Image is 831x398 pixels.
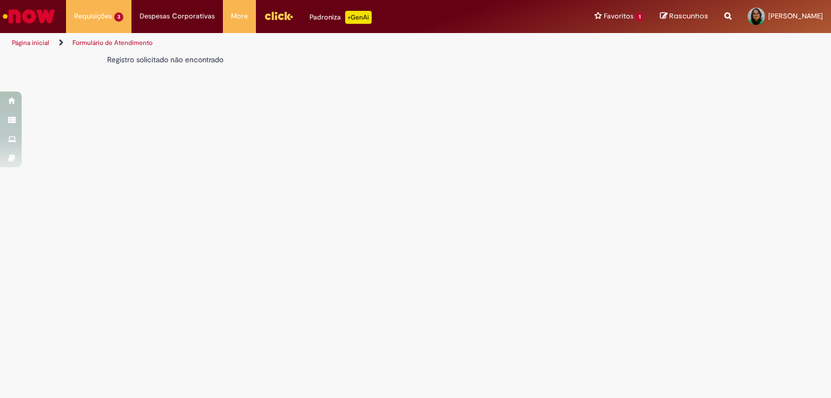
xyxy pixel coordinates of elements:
span: 1 [636,12,644,22]
img: click_logo_yellow_360x200.png [264,8,293,24]
span: Requisições [74,11,112,22]
span: 3 [114,12,123,22]
span: Favoritos [604,11,634,22]
ul: Trilhas de página [8,33,546,53]
img: ServiceNow [1,5,57,27]
div: Padroniza [309,11,372,24]
a: Formulário de Atendimento [72,38,153,47]
span: Rascunhos [669,11,708,21]
p: +GenAi [345,11,372,24]
span: Despesas Corporativas [140,11,215,22]
span: More [231,11,248,22]
span: [PERSON_NAME] [768,11,823,21]
a: Página inicial [12,38,49,47]
a: Rascunhos [660,11,708,22]
div: Registro solicitado não encontrado [107,54,566,65]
